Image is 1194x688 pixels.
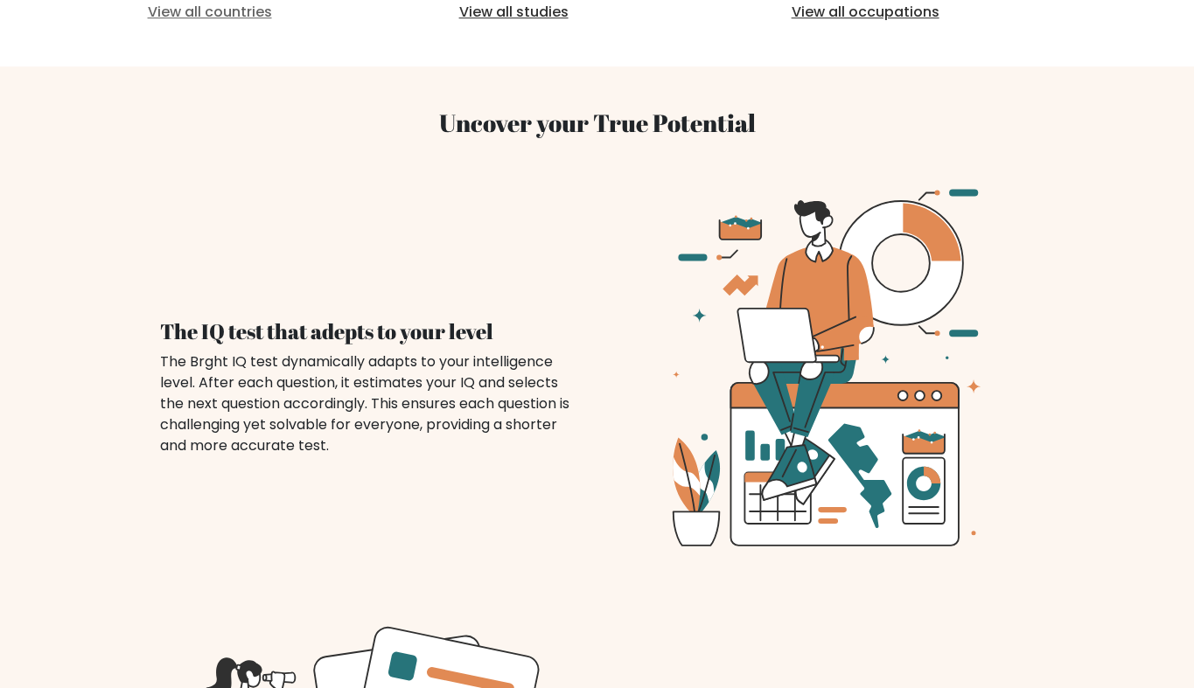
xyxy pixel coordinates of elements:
h4: The IQ test that adepts to your level [160,319,576,344]
div: The Brght IQ test dynamically adapts to your intelligence level. After each question, it estimate... [160,351,576,456]
a: View all studies [459,2,736,23]
a: View all countries [148,2,382,23]
a: View all occupations [792,2,1068,23]
h3: Uncover your True Potential [109,108,1086,138]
